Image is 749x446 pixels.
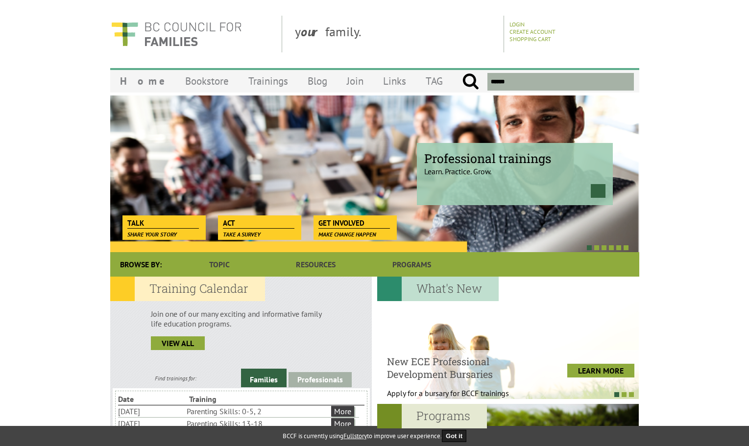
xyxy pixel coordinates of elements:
a: Shopping Cart [509,35,551,43]
div: Find trainings for: [110,375,241,382]
span: Get Involved [318,218,390,229]
strong: our [301,23,325,40]
a: Fullstory [343,432,367,440]
span: Talk [127,218,199,229]
a: Topic [171,252,267,277]
span: Take a survey [223,231,261,238]
span: Professional trainings [424,150,605,166]
li: Parenting Skills: 0-5, 2 [187,405,329,417]
a: Act Take a survey [218,215,300,229]
a: LEARN MORE [567,364,634,377]
a: TAG [416,70,453,93]
a: Login [509,21,525,28]
li: [DATE] [118,418,185,429]
a: Join [337,70,373,93]
a: Links [373,70,416,93]
a: Blog [298,70,337,93]
a: More [331,406,354,417]
div: Browse By: [110,252,171,277]
p: Learn. Practice. Grow. [424,158,605,176]
a: Programs [363,252,459,277]
a: Create Account [509,28,556,35]
h4: New ECE Professional Development Bursaries [387,355,533,380]
li: Parenting Skills: 13-18 [187,418,329,429]
span: Act [223,218,295,229]
input: Submit [462,73,479,91]
img: BC Council for FAMILIES [110,16,242,52]
span: Make change happen [318,231,376,238]
a: Get Involved Make change happen [314,215,395,229]
a: Talk Share your story [122,215,204,229]
h2: What's New [377,277,499,301]
a: Families [241,369,287,387]
a: More [331,418,354,429]
p: Join one of our many exciting and informative family life education programs. [151,309,332,329]
h2: Programs [377,404,487,428]
li: [DATE] [118,405,185,417]
a: Bookstore [175,70,239,93]
button: Got it [442,430,466,442]
a: view all [151,336,205,350]
p: Apply for a bursary for BCCF trainings West... [387,388,533,408]
div: y family. [287,16,504,52]
a: Trainings [239,70,298,93]
a: Resources [267,252,363,277]
li: Date [118,393,187,405]
a: Home [110,70,175,93]
li: Training [189,393,258,405]
h2: Training Calendar [110,277,265,301]
span: Share your story [127,231,177,238]
a: Professionals [289,372,352,387]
